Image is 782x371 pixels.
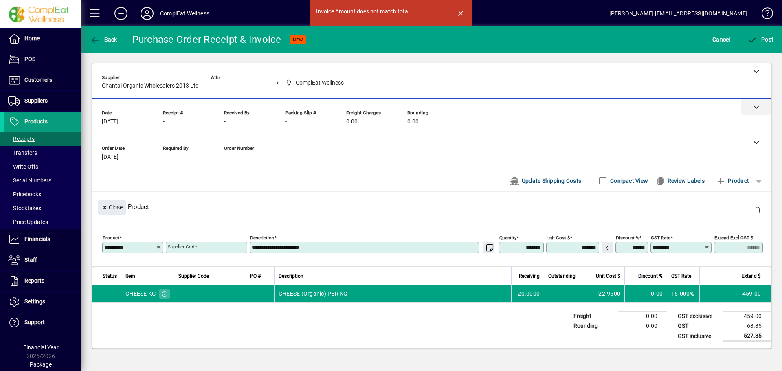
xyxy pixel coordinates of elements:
span: 20.0000 [518,290,540,298]
a: Pricebooks [4,187,81,201]
a: Financials [4,229,81,250]
span: Package [30,361,52,368]
button: Cancel [710,32,732,47]
a: Knowledge Base [756,2,772,28]
button: Profile [134,6,160,21]
td: GST exclusive [674,312,723,321]
div: [PERSON_NAME] [EMAIL_ADDRESS][DOMAIN_NAME] [609,7,747,20]
td: 68.85 [723,321,771,331]
mat-label: Description [250,235,274,241]
mat-label: Product [103,235,119,241]
span: Discount % [638,272,663,281]
app-page-header-button: Back [81,32,126,47]
span: Suppliers [24,97,48,104]
mat-label: Quantity [499,235,516,241]
button: Update Shipping Costs [506,173,584,188]
a: Transfers [4,146,81,160]
span: POS [24,56,35,62]
span: Receipts [8,136,35,142]
td: GST inclusive [674,331,723,341]
span: Financial Year [23,344,59,351]
td: 0.00 [618,312,667,321]
div: CHEESE KG [125,290,156,298]
button: Add [108,6,134,21]
span: Description [279,272,303,281]
a: Reports [4,271,81,291]
span: Serial Numbers [8,177,51,184]
span: ComplEat Wellness [296,79,344,87]
a: Home [4,29,81,49]
mat-label: Supplier Code [168,244,197,250]
a: Customers [4,70,81,90]
a: Receipts [4,132,81,146]
span: - [224,154,226,160]
button: Review Labels [652,173,708,188]
span: Financials [24,236,50,242]
a: Support [4,312,81,333]
span: Receiving [519,272,540,281]
div: Purchase Order Receipt & Invoice [132,33,281,46]
span: Unit Cost $ [596,272,620,281]
td: 0.00 [624,285,667,302]
span: Extend $ [742,272,761,281]
span: Chantal Organic Wholesalers 2013 Ltd [102,83,199,89]
span: Write Offs [8,163,38,170]
mat-label: Extend excl GST $ [714,235,753,241]
span: Product [716,174,749,187]
span: Close [101,201,123,214]
span: - [211,83,213,89]
span: PO # [250,272,261,281]
span: Stocktakes [8,205,41,211]
mat-label: Discount % [616,235,639,241]
span: [DATE] [102,154,119,160]
span: Review Labels [655,174,705,187]
span: Item [125,272,135,281]
span: Update Shipping Costs [510,174,581,187]
span: Price Updates [8,219,48,225]
span: Pricebooks [8,191,41,198]
td: Rounding [569,321,618,331]
span: [DATE] [102,119,119,125]
td: CHEESE (Organic) PER KG [274,285,511,302]
div: ComplEat Wellness [160,7,209,20]
span: Reports [24,277,44,284]
a: Staff [4,250,81,270]
a: Write Offs [4,160,81,173]
span: - [163,119,165,125]
a: Price Updates [4,215,81,229]
app-page-header-button: Delete [748,206,767,213]
a: Stocktakes [4,201,81,215]
td: Freight [569,312,618,321]
span: 0.00 [407,119,419,125]
span: Supplier Code [178,272,209,281]
span: ost [747,36,774,43]
td: 527.85 [723,331,771,341]
app-page-header-button: Close [96,203,128,211]
span: Products [24,118,48,125]
button: Back [88,32,119,47]
td: 0.00 [618,321,667,331]
span: Support [24,319,45,325]
button: Product [712,173,753,188]
span: ComplEat Wellness [283,78,347,88]
span: P [761,36,765,43]
span: Home [24,35,40,42]
span: - [163,154,165,160]
span: Cancel [712,33,730,46]
span: 0.00 [346,119,358,125]
span: Transfers [8,149,37,156]
button: Post [745,32,776,47]
span: Status [103,272,117,281]
a: Serial Numbers [4,173,81,187]
span: - [224,119,226,125]
td: 15.000% [667,285,699,302]
mat-label: GST rate [651,235,670,241]
span: Outstanding [548,272,576,281]
button: Close [98,200,126,215]
span: Settings [24,298,45,305]
span: 22.9500 [598,290,620,298]
span: Back [90,36,117,43]
a: Settings [4,292,81,312]
span: - [285,119,287,125]
mat-label: Unit Cost $ [547,235,570,241]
